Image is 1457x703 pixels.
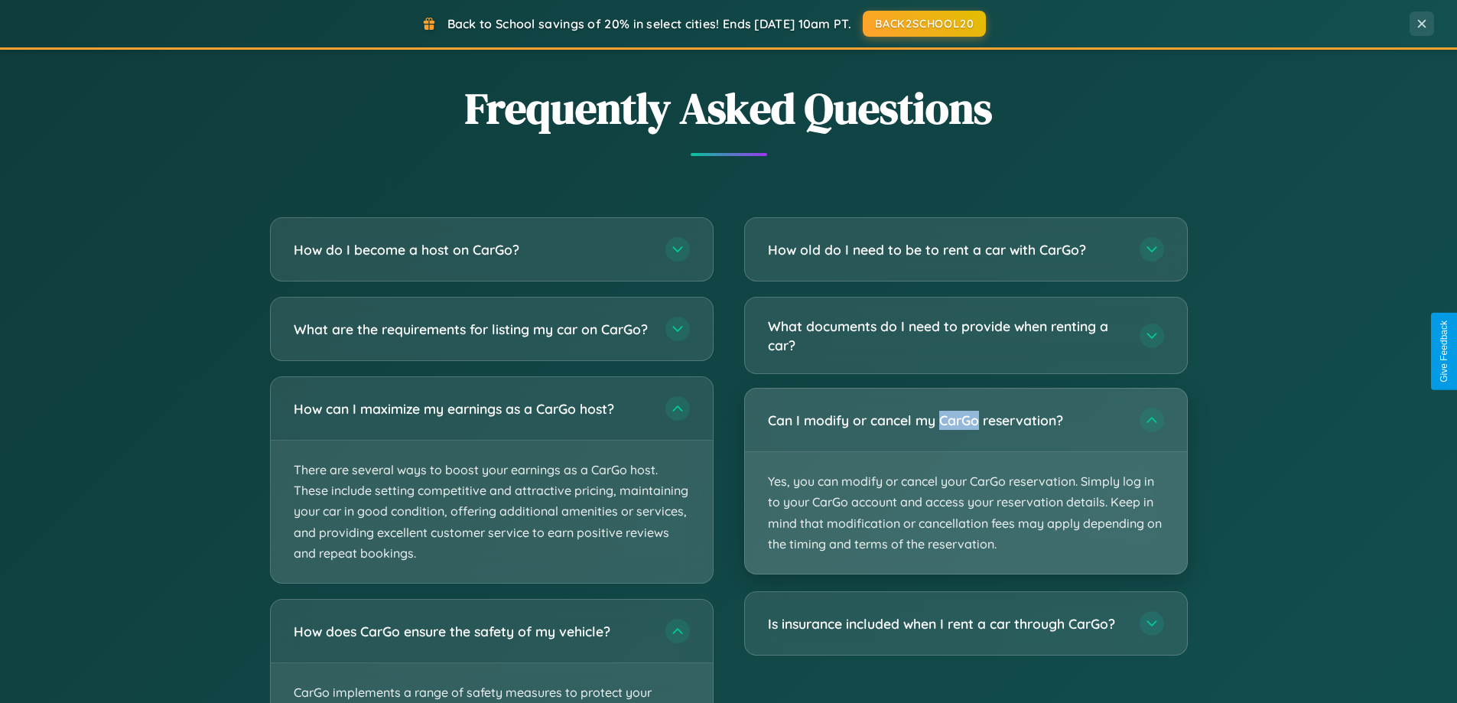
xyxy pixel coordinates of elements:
div: Give Feedback [1439,321,1449,382]
h3: Is insurance included when I rent a car through CarGo? [768,614,1124,633]
p: There are several ways to boost your earnings as a CarGo host. These include setting competitive ... [271,441,713,583]
button: BACK2SCHOOL20 [863,11,986,37]
h3: How does CarGo ensure the safety of my vehicle? [294,622,650,641]
h3: What documents do I need to provide when renting a car? [768,317,1124,354]
h3: How do I become a host on CarGo? [294,240,650,259]
span: Back to School savings of 20% in select cities! Ends [DATE] 10am PT. [447,16,851,31]
h3: How old do I need to be to rent a car with CarGo? [768,240,1124,259]
h3: What are the requirements for listing my car on CarGo? [294,320,650,339]
h2: Frequently Asked Questions [270,79,1188,138]
p: Yes, you can modify or cancel your CarGo reservation. Simply log in to your CarGo account and acc... [745,452,1187,574]
h3: Can I modify or cancel my CarGo reservation? [768,411,1124,430]
h3: How can I maximize my earnings as a CarGo host? [294,399,650,418]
